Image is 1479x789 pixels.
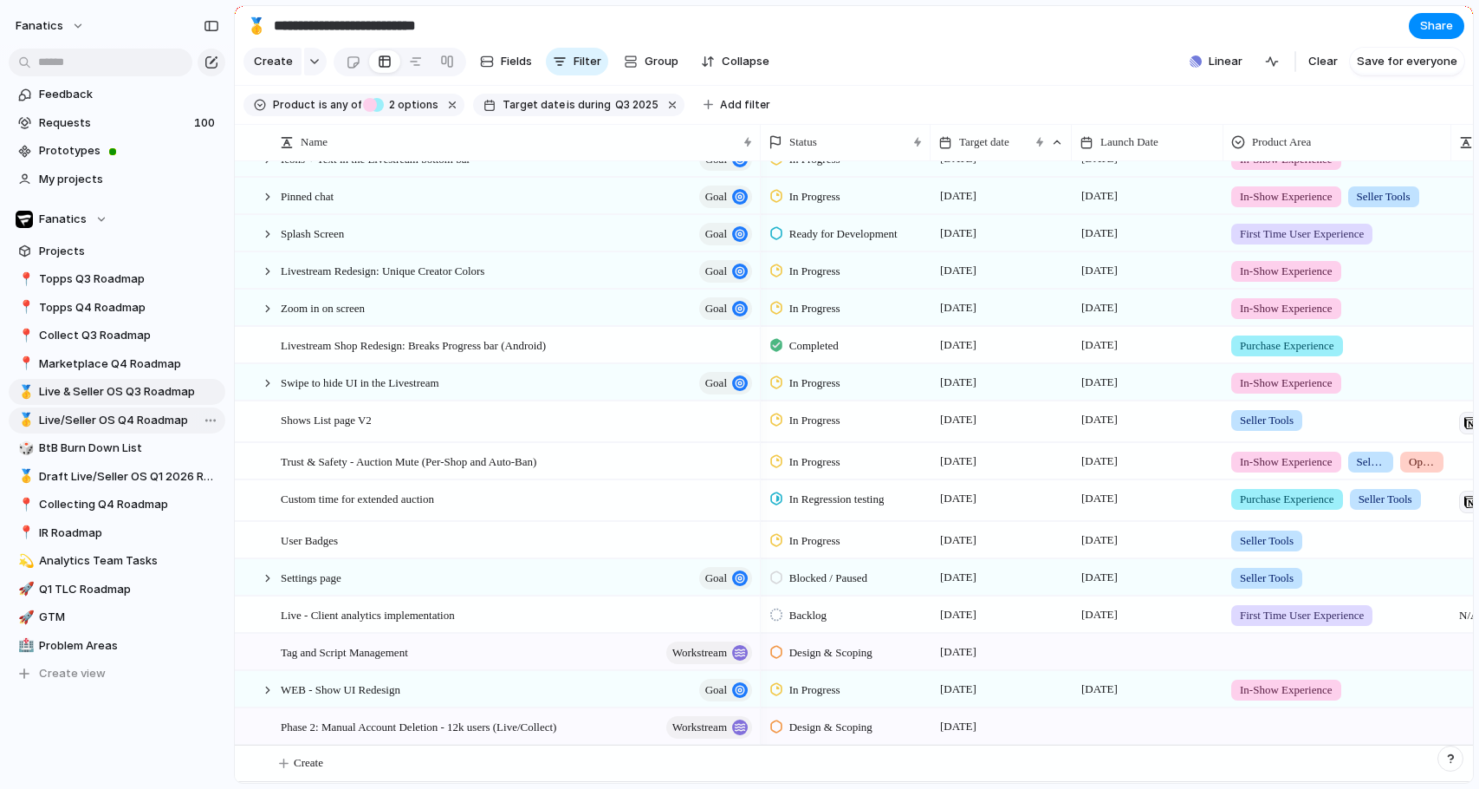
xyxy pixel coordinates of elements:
[281,372,439,392] span: Swipe to hide UI in the Livestream
[247,14,266,37] div: 🥇
[328,97,361,113] span: any of
[699,148,752,171] button: goal
[1240,532,1294,550] span: Seller Tools
[1077,335,1122,355] span: [DATE]
[18,270,30,290] div: 📍
[39,86,219,103] span: Feedback
[789,188,840,205] span: In Progress
[936,679,981,700] span: [DATE]
[281,567,341,587] span: Settings page
[9,408,225,434] a: 🥇Live/Seller OS Q4 Roadmap
[699,186,752,208] button: goal
[39,496,219,513] span: Collecting Q4 Roadmap
[705,566,727,590] span: goal
[936,409,981,430] span: [DATE]
[1077,223,1122,244] span: [DATE]
[936,186,981,206] span: [DATE]
[39,243,219,260] span: Projects
[39,609,219,626] span: GTM
[1357,188,1411,205] span: Seller Tools
[18,466,30,486] div: 🥇
[567,97,575,113] span: is
[18,382,30,402] div: 🥇
[9,323,225,349] a: 📍Collect Q3 Roadmap
[789,681,840,699] span: In Progress
[243,48,302,75] button: Create
[1077,260,1122,281] span: [DATE]
[281,409,372,429] span: Shows List page V2
[1077,297,1122,318] span: [DATE]
[9,633,225,659] a: 🏥Problem Areas
[693,93,781,117] button: Add filter
[315,95,365,114] button: isany of
[39,581,219,598] span: Q1 TLC Roadmap
[789,300,840,317] span: In Progress
[9,266,225,292] div: 📍Topps Q3 Roadmap
[9,110,225,136] a: Requests100
[1183,49,1249,75] button: Linear
[9,492,225,518] a: 📍Collecting Q4 Roadmap
[1077,186,1122,206] span: [DATE]
[1240,337,1334,355] span: Purchase Experience
[254,53,293,70] span: Create
[9,351,225,377] div: 📍Marketplace Q4 Roadmap
[18,326,30,346] div: 📍
[9,577,225,603] div: 🚀Q1 TLC Roadmap
[1359,491,1412,508] span: Seller Tools
[1240,607,1364,624] span: First Time User Experience
[9,661,225,687] button: Create view
[1240,225,1364,243] span: First Time User Experience
[9,464,225,490] a: 🥇Draft Live/Seller OS Q1 2026 Roadmap
[1077,530,1122,551] span: [DATE]
[694,48,776,75] button: Collapse
[281,642,408,662] span: Tag and Script Management
[281,335,546,355] span: Livestream Shop Redesign: Breaks Progress bar (Android)
[39,355,219,373] span: Marketplace Q4 Roadmap
[39,114,189,132] span: Requests
[16,496,33,513] button: 📍
[39,637,219,655] span: Problem Areas
[936,297,981,318] span: [DATE]
[9,166,225,192] a: My projects
[9,238,225,264] a: Projects
[194,114,218,132] span: 100
[281,488,434,508] span: Custom time for extended auction
[9,295,225,321] a: 📍Topps Q4 Roadmap
[574,53,601,70] span: Filter
[281,604,455,624] span: Live - Client analytics implementation
[936,530,981,551] span: [DATE]
[39,299,219,316] span: Topps Q4 Roadmap
[273,97,315,113] span: Product
[705,371,727,395] span: goal
[722,53,769,70] span: Collapse
[18,495,30,515] div: 📍
[615,48,687,75] button: Group
[9,604,225,630] div: 🚀GTM
[9,206,225,232] button: Fanatics
[16,17,63,35] span: fanatics
[1357,53,1457,70] span: Save for everyone
[720,97,770,113] span: Add filter
[936,223,981,244] span: [DATE]
[936,604,981,625] span: [DATE]
[16,525,33,542] button: 📍
[9,548,225,574] div: 💫Analytics Team Tasks
[1357,453,1385,471] span: Seller Tools
[666,716,752,739] button: workstream
[18,354,30,374] div: 📍
[1240,491,1334,508] span: Purchase Experience
[16,271,33,288] button: 📍
[281,186,334,205] span: Pinned chat
[1240,453,1333,471] span: In-Show Experience
[301,134,328,151] span: Name
[1077,604,1122,625] span: [DATE]
[363,95,442,114] button: 2 options
[9,520,225,546] div: 📍IR Roadmap
[699,679,752,701] button: goal
[9,138,225,164] a: Prototypes
[936,260,981,281] span: [DATE]
[789,412,840,429] span: In Progress
[384,98,398,111] span: 2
